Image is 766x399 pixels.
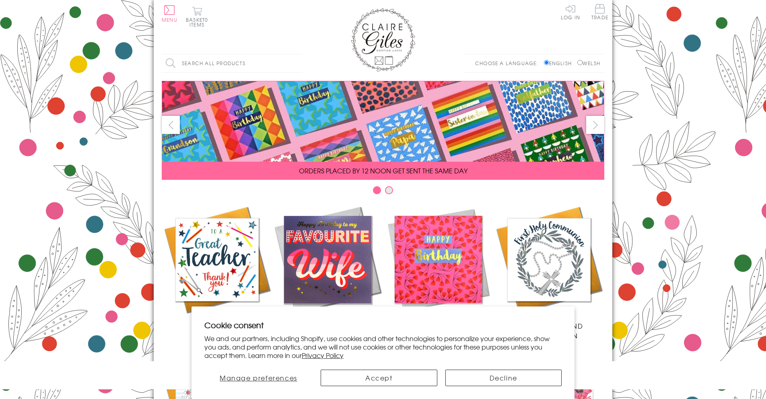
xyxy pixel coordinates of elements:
[204,319,562,331] h2: Cookie consent
[445,370,562,386] button: Decline
[373,186,381,194] button: Carousel Page 1 (Current Slide)
[351,8,415,72] img: Claire Giles Greetings Cards
[162,204,272,331] a: Academic
[162,54,303,72] input: Search all products
[204,334,562,359] p: We and our partners, including Shopify, use cookies and other technologies to personalize your ex...
[586,116,604,134] button: next
[591,4,608,20] span: Trade
[299,166,467,175] span: ORDERS PLACED BY 12 NOON GET SENT THE SAME DAY
[321,370,437,386] button: Accept
[294,54,303,72] input: Search
[162,5,177,22] button: Menu
[204,370,313,386] button: Manage preferences
[544,60,549,65] input: English
[220,373,297,383] span: Manage preferences
[494,204,604,340] a: Communion and Confirmation
[186,6,208,27] button: Basket0 items
[189,16,208,28] span: 0 items
[475,60,542,67] p: Choose a language:
[591,4,608,21] a: Trade
[302,350,344,360] a: Privacy Policy
[162,116,180,134] button: prev
[383,204,494,331] a: Birthdays
[162,16,177,23] span: Menu
[577,60,600,67] label: Welsh
[544,60,576,67] label: English
[561,4,580,20] a: Log In
[385,186,393,194] button: Carousel Page 2
[162,186,604,198] div: Carousel Pagination
[272,204,383,331] a: New Releases
[577,60,583,65] input: Welsh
